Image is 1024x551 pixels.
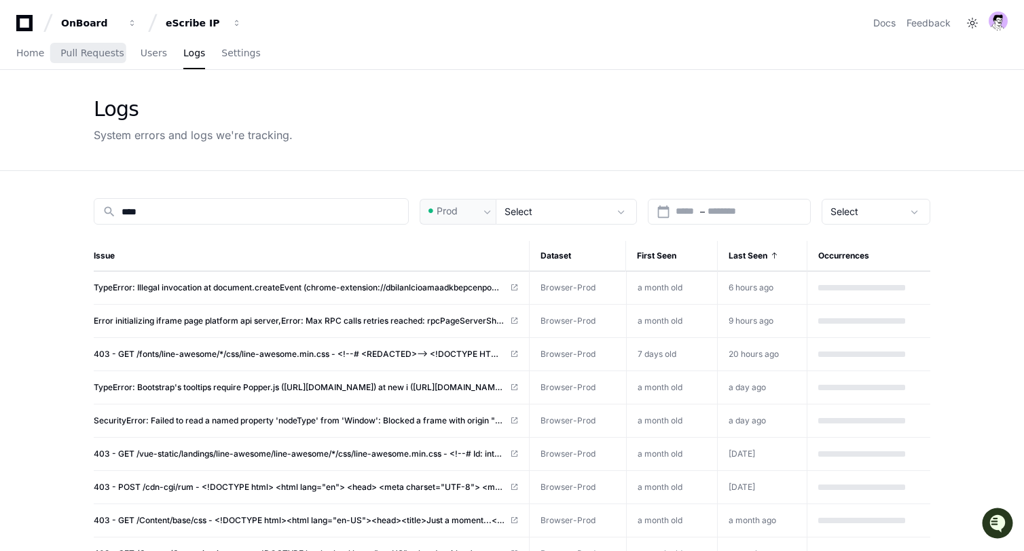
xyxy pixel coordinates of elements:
[94,382,518,393] a: TypeError: Bootstrap's tooltips require Popper.js ([URL][DOMAIN_NAME]) at new i ([URL][DOMAIN_NAM...
[989,12,1008,31] img: avatar
[60,38,124,69] a: Pull Requests
[94,282,505,293] span: TypeError: Illegal invocation at document.createEvent (chrome-extension://dbilanlcioamaadkbepcenp...
[94,515,505,526] span: 403 - GET /Content/base/css - <!DOCTYPE html><html lang="en-US"><head><title>Just a moment...</ti...
[221,49,260,57] span: Settings
[60,49,124,57] span: Pull Requests
[94,449,518,459] a: 403 - GET /vue-static/landings/line-awesome/line-awesome/*/css/line-awesome.min.css - <!--# Id: i...
[626,471,717,503] td: a month old
[873,16,896,30] a: Docs
[626,404,717,437] td: a month old
[14,54,247,76] div: Welcome
[807,241,930,271] th: Occurrences
[61,16,120,30] div: OnBoard
[141,38,167,69] a: Users
[657,205,670,218] button: Open calendar
[94,316,505,326] span: Error initializing iframe page platform api server,Error: Max RPC calls retries reached: rpcPageS...
[183,49,205,57] span: Logs
[94,482,505,493] span: 403 - POST /cdn-cgi/rum - <!DOCTYPE html> <html lang="en"> <head> <meta charset="UTF-8"> <meta ht...
[14,14,41,41] img: PlayerZero
[94,282,518,293] a: TypeError: Illegal invocation at document.createEvent (chrome-extension://dbilanlcioamaadkbepcenp...
[830,206,858,217] span: Select
[717,438,807,471] td: [DATE]
[94,415,518,426] a: SecurityError: Failed to read a named property 'nodeType' from 'Window': Blocked a frame with ori...
[626,338,717,370] td: 7 days old
[94,515,518,526] a: 403 - GET /Content/base/css - <!DOCTYPE html><html lang="en-US"><head><title>Just a moment...</ti...
[530,338,626,371] td: Browser-Prod
[530,241,626,271] th: Dataset
[94,382,505,393] span: TypeError: Bootstrap's tooltips require Popper.js ([URL][DOMAIN_NAME]) at new i ([URL][DOMAIN_NAM...
[907,16,951,30] button: Feedback
[717,305,807,338] td: 9 hours ago
[16,38,44,69] a: Home
[717,404,807,438] td: a day ago
[530,271,626,305] td: Browser-Prod
[505,206,532,217] span: Select
[14,101,38,126] img: 1756235613930-3d25f9e4-fa56-45dd-b3ad-e072dfbd1548
[626,271,717,304] td: a month old
[530,371,626,404] td: Browser-Prod
[46,101,223,115] div: Start new chat
[626,371,717,404] td: a month old
[94,97,293,121] div: Logs
[530,471,626,504] td: Browser-Prod
[717,371,807,404] td: a day ago
[94,482,518,493] a: 403 - POST /cdn-cgi/rum - <!DOCTYPE html> <html lang="en"> <head> <meta charset="UTF-8"> <meta ht...
[94,415,505,426] span: SecurityError: Failed to read a named property 'nodeType' from 'Window': Blocked a frame with ori...
[135,142,164,153] span: Pylon
[166,16,224,30] div: eScribe IP
[530,438,626,471] td: Browser-Prod
[530,404,626,438] td: Browser-Prod
[94,127,293,143] div: System errors and logs we're tracking.
[657,205,670,218] mat-icon: calendar_today
[94,349,505,360] span: 403 - GET /fonts/line-awesome/*/css/line-awesome.min.css - <!--# <REDACTED>--> <!DOCTYPE HTML PUB...
[16,49,44,57] span: Home
[103,205,116,218] mat-icon: search
[637,250,676,261] span: First Seen
[981,506,1017,543] iframe: Open customer support
[94,241,530,271] th: Issue
[46,115,197,126] div: We're offline, but we'll be back soon!
[437,204,458,218] span: Prod
[626,305,717,337] td: a month old
[221,38,260,69] a: Settings
[94,349,518,360] a: 403 - GET /fonts/line-awesome/*/css/line-awesome.min.css - <!--# <REDACTED>--> <!DOCTYPE HTML PUB...
[530,305,626,338] td: Browser-Prod
[530,504,626,537] td: Browser-Prod
[94,316,518,326] a: Error initializing iframe page platform api server,Error: Max RPC calls retries reached: rpcPageS...
[717,504,807,537] td: a month ago
[717,338,807,371] td: 20 hours ago
[717,271,807,305] td: 6 hours ago
[626,438,717,470] td: a month old
[700,205,705,218] span: –
[183,38,205,69] a: Logs
[717,471,807,504] td: [DATE]
[94,449,505,459] span: 403 - GET /vue-static/landings/line-awesome/line-awesome/*/css/line-awesome.min.css - <!--# Id: i...
[626,504,717,537] td: a month old
[231,105,247,121] button: Start new chat
[141,49,167,57] span: Users
[729,250,767,261] span: Last Seen
[96,142,164,153] a: Powered byPylon
[160,11,247,35] button: eScribe IP
[56,11,143,35] button: OnBoard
